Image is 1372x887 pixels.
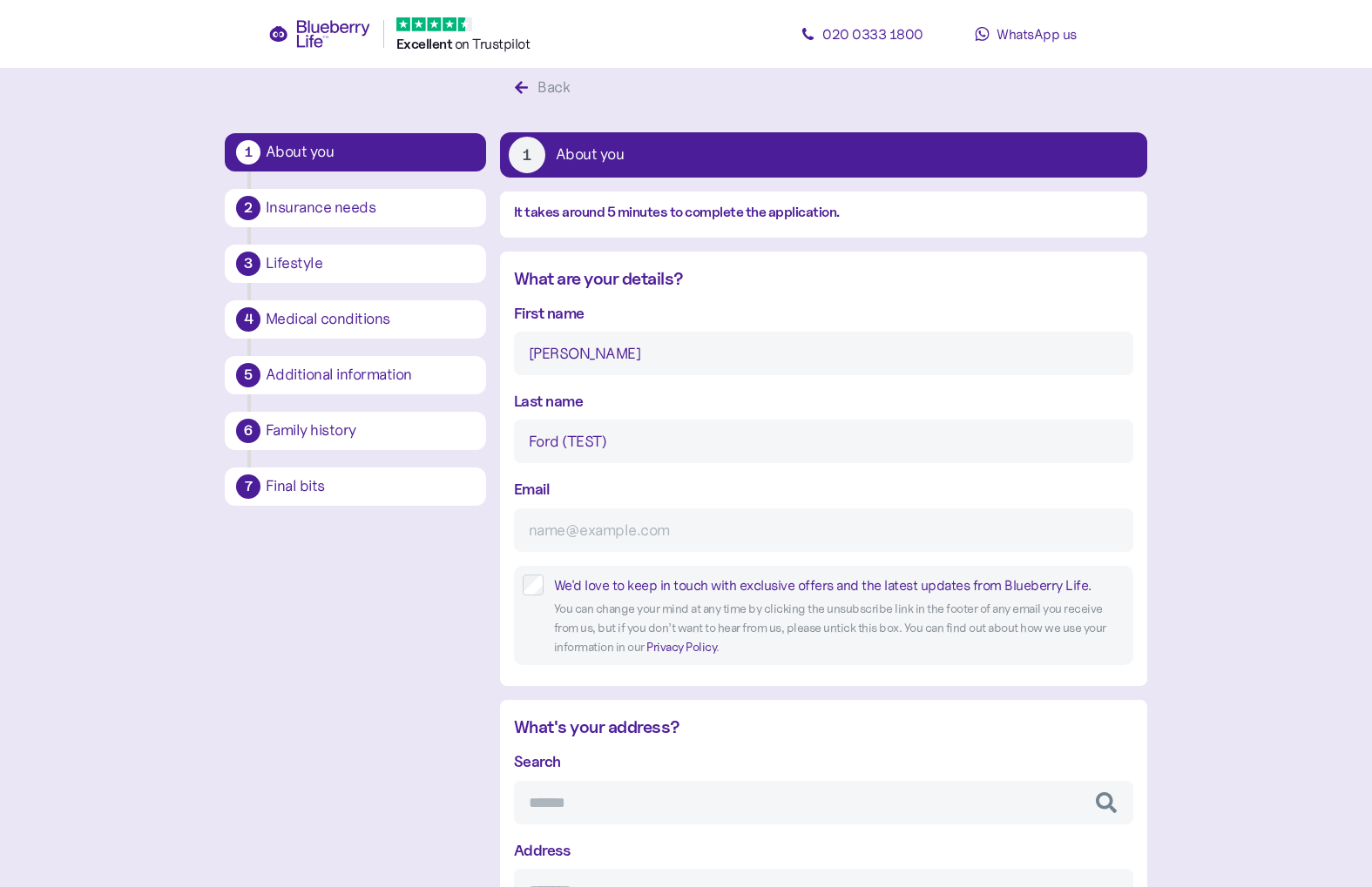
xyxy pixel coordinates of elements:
[236,307,260,332] div: 4
[266,479,475,494] div: Final bits
[266,312,475,327] div: Medical conditions
[500,70,590,106] button: Back
[266,423,475,439] div: Family history
[225,245,486,283] button: 3Lifestyle
[236,140,260,165] div: 1
[236,252,260,276] div: 3
[236,196,260,220] div: 2
[822,25,923,43] span: 020 0333 1800
[784,17,941,51] a: 020 0333 1800
[514,477,551,501] label: Email
[997,25,1077,43] span: WhatsApp us
[537,76,570,99] div: Back
[514,265,1133,292] div: What are your details?
[396,36,455,52] span: Excellent ️
[225,467,486,506] button: 7Final bits
[554,575,1125,596] div: We'd love to keep in touch with exclusive offers and the latest updates from Blueberry Life.
[266,200,475,216] div: Insurance needs
[514,301,585,325] label: First name
[514,714,1133,741] div: What's your address?
[514,508,1133,552] input: name@example.com
[554,600,1125,656] div: You can change your mind at any time by clicking the unsubscribe link in the footer of any email ...
[225,412,486,450] button: 6Family history
[500,132,1147,178] button: 1About you
[514,389,584,413] label: Last name
[225,300,486,339] button: 4Medical conditions
[514,202,1133,224] div: It takes around 5 minutes to complete the application.
[948,17,1105,51] a: WhatsApp us
[225,356,486,394] button: 5Additional information
[266,256,475,272] div: Lifestyle
[514,838,571,862] label: Address
[509,137,545,173] div: 1
[236,419,260,443] div: 6
[236,363,260,387] div: 5
[514,749,561,773] label: Search
[225,133,486,171] button: 1About you
[266,144,475,160] div: About you
[646,639,716,655] a: Privacy Policy
[455,35,531,52] span: on Trustpilot
[236,474,260,499] div: 7
[556,147,625,163] div: About you
[266,367,475,383] div: Additional information
[225,189,486,227] button: 2Insurance needs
